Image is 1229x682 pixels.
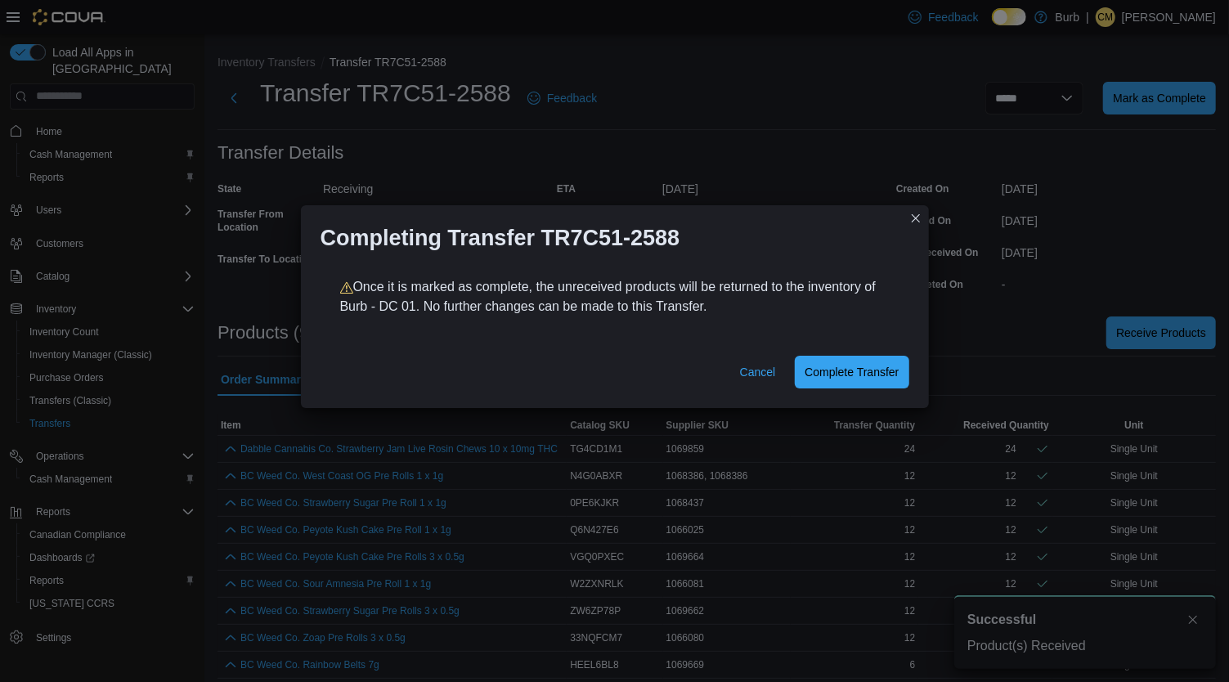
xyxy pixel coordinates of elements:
[906,209,926,228] button: Closes this modal window
[321,225,680,251] h1: Completing Transfer TR7C51-2588
[340,277,890,316] p: Once it is marked as complete, the unreceived products will be returned to the inventory of Burb ...
[740,364,776,380] span: Cancel
[795,356,908,388] button: Complete Transfer
[733,356,783,388] button: Cancel
[805,364,899,380] span: Complete Transfer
